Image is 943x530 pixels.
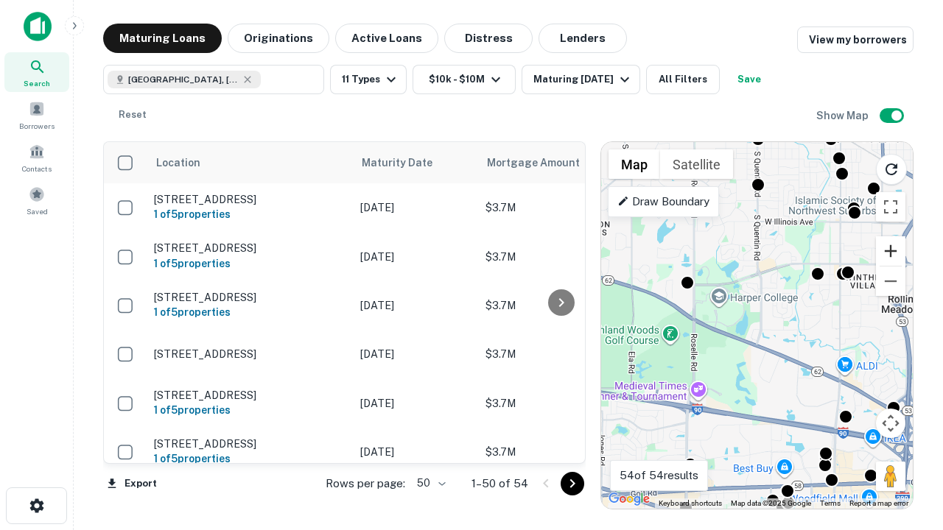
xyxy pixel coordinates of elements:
button: Lenders [539,24,627,53]
button: All Filters [646,65,720,94]
iframe: Chat Widget [869,365,943,436]
button: Keyboard shortcuts [659,498,722,509]
span: Maturity Date [362,154,452,172]
h6: 1 of 5 properties [154,402,346,418]
button: Reset [109,100,156,130]
button: Maturing [DATE] [522,65,640,94]
span: Map data ©2025 Google [731,499,811,507]
p: $3.7M [485,444,633,460]
button: Save your search to get updates of matches that match your search criteria. [726,65,773,94]
p: [DATE] [360,346,471,362]
p: 54 of 54 results [620,467,698,484]
a: Terms (opens in new tab) [820,499,841,507]
th: Location [147,142,353,183]
button: Show satellite imagery [660,149,733,179]
p: $3.7M [485,346,633,362]
p: [DATE] [360,444,471,460]
button: Zoom in [876,236,905,266]
button: Toggle fullscreen view [876,192,905,222]
img: capitalize-icon.png [24,12,52,41]
span: Contacts [22,163,52,174]
button: Originations [228,24,329,53]
button: 11 Types [330,65,407,94]
p: [STREET_ADDRESS] [154,389,346,402]
p: [STREET_ADDRESS] [154,241,346,255]
p: [STREET_ADDRESS] [154,347,346,361]
button: Show street map [609,149,660,179]
button: Zoom out [876,266,905,296]
th: Maturity Date [353,142,478,183]
div: 50 [411,473,448,494]
a: Open this area in Google Maps (opens a new window) [605,490,653,509]
a: Report a map error [849,499,908,507]
p: [STREET_ADDRESS] [154,193,346,206]
span: Saved [27,205,48,217]
p: Draw Boundary [617,193,709,211]
button: Export [103,473,161,495]
p: $3.7M [485,199,633,216]
button: $10k - $10M [413,65,516,94]
button: Reload search area [876,154,907,185]
p: $3.7M [485,249,633,265]
p: [DATE] [360,249,471,265]
a: Saved [4,180,69,220]
h6: 1 of 5 properties [154,255,346,272]
a: Borrowers [4,95,69,135]
button: Distress [444,24,533,53]
a: Search [4,52,69,92]
p: [DATE] [360,199,471,216]
h6: 1 of 5 properties [154,304,346,320]
button: Maturing Loans [103,24,222,53]
th: Mortgage Amount [478,142,640,183]
p: $3.7M [485,395,633,411]
p: [DATE] [360,395,471,411]
p: [DATE] [360,297,471,314]
h6: 1 of 5 properties [154,206,346,222]
p: [STREET_ADDRESS] [154,291,346,304]
div: 0 0 [601,142,913,509]
span: Mortgage Amount [487,154,599,172]
h6: Show Map [816,107,871,124]
button: Go to next page [561,472,584,495]
span: [GEOGRAPHIC_DATA], [GEOGRAPHIC_DATA] [128,73,239,86]
span: Location [155,154,200,172]
a: Contacts [4,138,69,177]
p: Rows per page: [326,475,405,492]
img: Google [605,490,653,509]
p: $3.7M [485,297,633,314]
span: Borrowers [19,120,55,132]
div: Maturing [DATE] [533,71,634,88]
button: Drag Pegman onto the map to open Street View [876,462,905,491]
p: [STREET_ADDRESS] [154,437,346,451]
button: Active Loans [335,24,438,53]
p: 1–50 of 54 [471,475,528,492]
h6: 1 of 5 properties [154,451,346,467]
a: View my borrowers [797,26,914,53]
span: Search [24,77,50,89]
